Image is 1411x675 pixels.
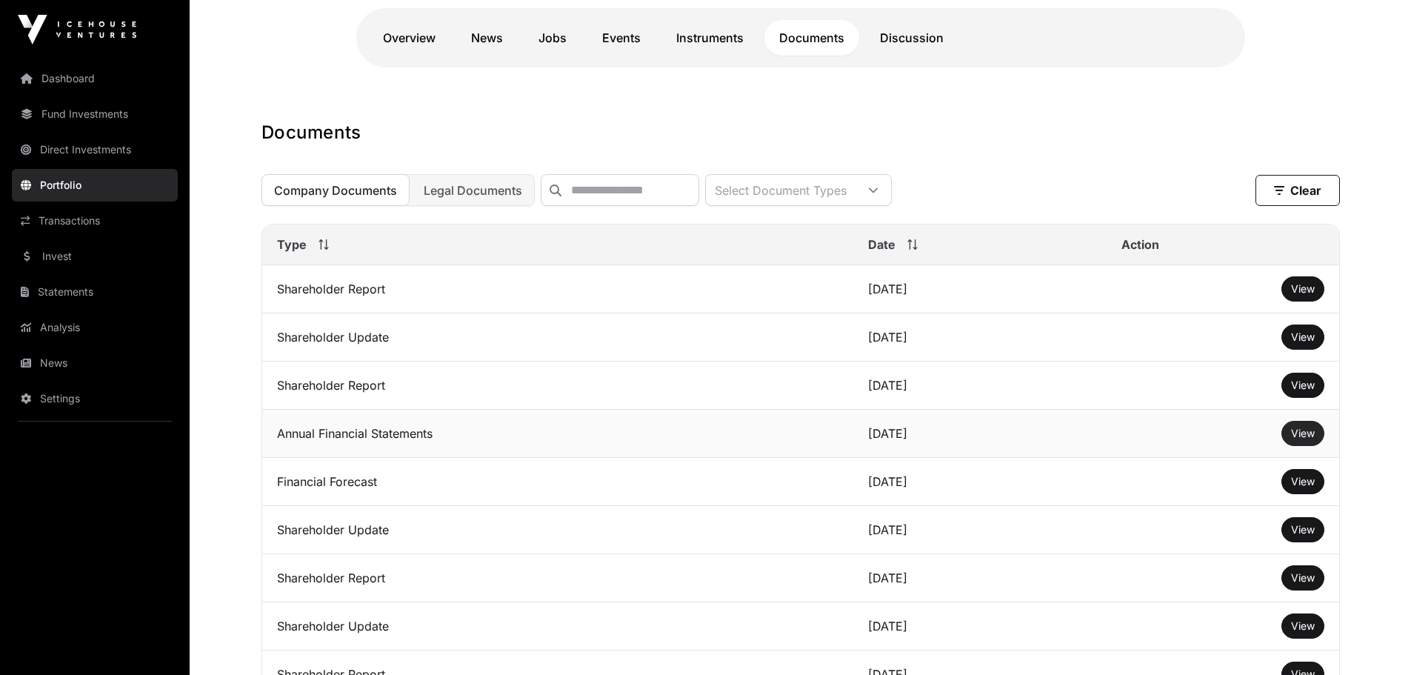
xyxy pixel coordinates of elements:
[1291,571,1315,585] a: View
[1291,426,1315,441] a: View
[868,236,895,253] span: Date
[12,311,178,344] a: Analysis
[1281,565,1324,591] button: View
[853,602,1107,651] td: [DATE]
[1291,474,1315,489] a: View
[1291,282,1315,295] span: View
[12,62,178,95] a: Dashboard
[1291,330,1315,345] a: View
[1255,175,1340,206] button: Clear
[1337,604,1411,675] iframe: Chat Widget
[1281,421,1324,446] button: View
[261,121,1340,144] h1: Documents
[1291,475,1315,488] span: View
[853,506,1107,554] td: [DATE]
[368,20,1233,56] nav: Tabs
[1281,276,1324,302] button: View
[262,313,854,362] td: Shareholder Update
[853,458,1107,506] td: [DATE]
[411,174,535,206] button: Legal Documents
[1291,330,1315,343] span: View
[865,20,958,56] a: Discussion
[1291,571,1315,584] span: View
[1281,517,1324,542] button: View
[261,174,410,206] button: Company Documents
[1281,469,1324,494] button: View
[1291,282,1315,296] a: View
[424,183,522,198] span: Legal Documents
[262,458,854,506] td: Financial Forecast
[853,265,1107,313] td: [DATE]
[368,20,450,56] a: Overview
[1121,236,1159,253] span: Action
[12,169,178,202] a: Portfolio
[12,98,178,130] a: Fund Investments
[853,313,1107,362] td: [DATE]
[12,205,178,237] a: Transactions
[853,554,1107,602] td: [DATE]
[1281,614,1324,639] button: View
[1291,619,1315,632] span: View
[1291,379,1315,391] span: View
[706,175,855,205] div: Select Document Types
[12,382,178,415] a: Settings
[1291,523,1315,536] span: View
[587,20,656,56] a: Events
[524,20,581,56] a: Jobs
[277,236,307,253] span: Type
[262,362,854,410] td: Shareholder Report
[1291,522,1315,537] a: View
[262,265,854,313] td: Shareholder Report
[764,20,859,56] a: Documents
[12,276,178,308] a: Statements
[12,133,178,166] a: Direct Investments
[262,410,854,458] td: Annual Financial Statements
[274,183,397,198] span: Company Documents
[1281,325,1324,350] button: View
[18,15,136,44] img: Icehouse Ventures Logo
[262,602,854,651] td: Shareholder Update
[853,410,1107,458] td: [DATE]
[661,20,758,56] a: Instruments
[1291,619,1315,634] a: View
[262,554,854,602] td: Shareholder Report
[853,362,1107,410] td: [DATE]
[1281,373,1324,398] button: View
[12,347,178,379] a: News
[1291,378,1315,393] a: View
[12,240,178,273] a: Invest
[1291,427,1315,439] span: View
[262,506,854,554] td: Shareholder Update
[456,20,518,56] a: News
